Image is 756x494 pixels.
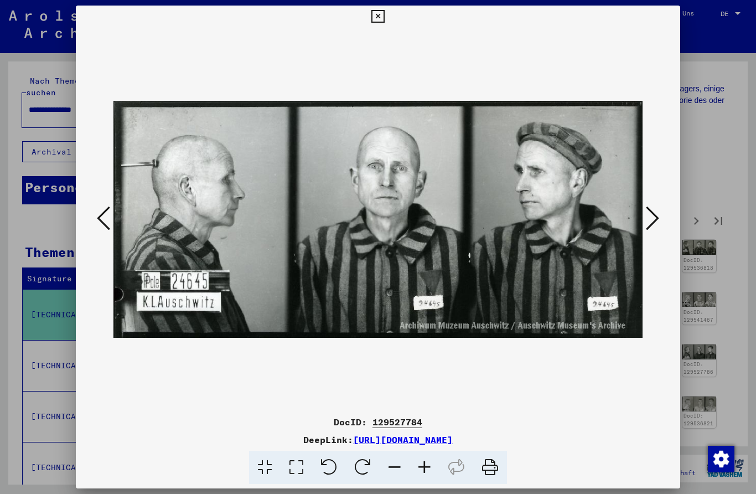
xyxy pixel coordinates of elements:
div: Zustimmung ändern [707,445,734,472]
img: Zustimmung ändern [708,446,734,472]
div: DocID: [76,415,681,429]
img: 001.jpg [113,28,643,411]
a: [URL][DOMAIN_NAME] [353,434,453,445]
div: DeepLink: [76,433,681,446]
